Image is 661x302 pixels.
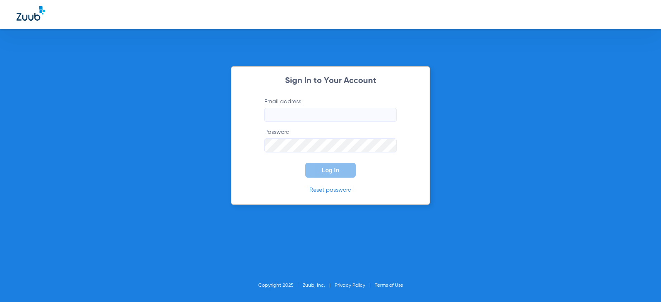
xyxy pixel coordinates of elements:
[264,128,397,152] label: Password
[258,281,303,290] li: Copyright 2025
[264,97,397,122] label: Email address
[305,163,356,178] button: Log In
[322,167,339,174] span: Log In
[309,187,352,193] a: Reset password
[335,283,365,288] a: Privacy Policy
[620,262,661,302] iframe: Chat Widget
[375,283,403,288] a: Terms of Use
[264,108,397,122] input: Email address
[252,77,409,85] h2: Sign In to Your Account
[264,138,397,152] input: Password
[17,6,45,21] img: Zuub Logo
[303,281,335,290] li: Zuub, Inc.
